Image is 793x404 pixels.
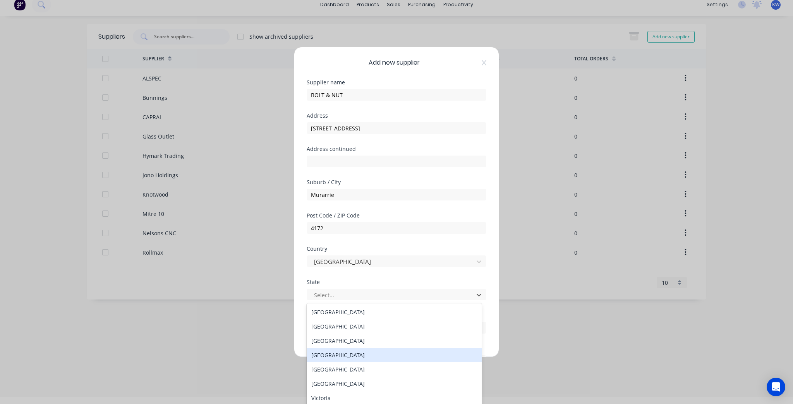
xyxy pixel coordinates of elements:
div: [GEOGRAPHIC_DATA] [307,362,482,377]
div: Post Code / ZIP Code [307,213,486,218]
div: Country [307,246,486,252]
div: [GEOGRAPHIC_DATA] [307,305,482,319]
div: [GEOGRAPHIC_DATA] [307,348,482,362]
div: Address continued [307,146,486,152]
span: Add new supplier [369,58,420,67]
div: Suburb / City [307,180,486,185]
div: [GEOGRAPHIC_DATA] [307,377,482,391]
div: Supplier name [307,80,486,85]
div: State [307,279,486,285]
div: [GEOGRAPHIC_DATA] [307,334,482,348]
div: Open Intercom Messenger [767,378,785,396]
div: Address [307,113,486,118]
div: [GEOGRAPHIC_DATA] [307,319,482,334]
